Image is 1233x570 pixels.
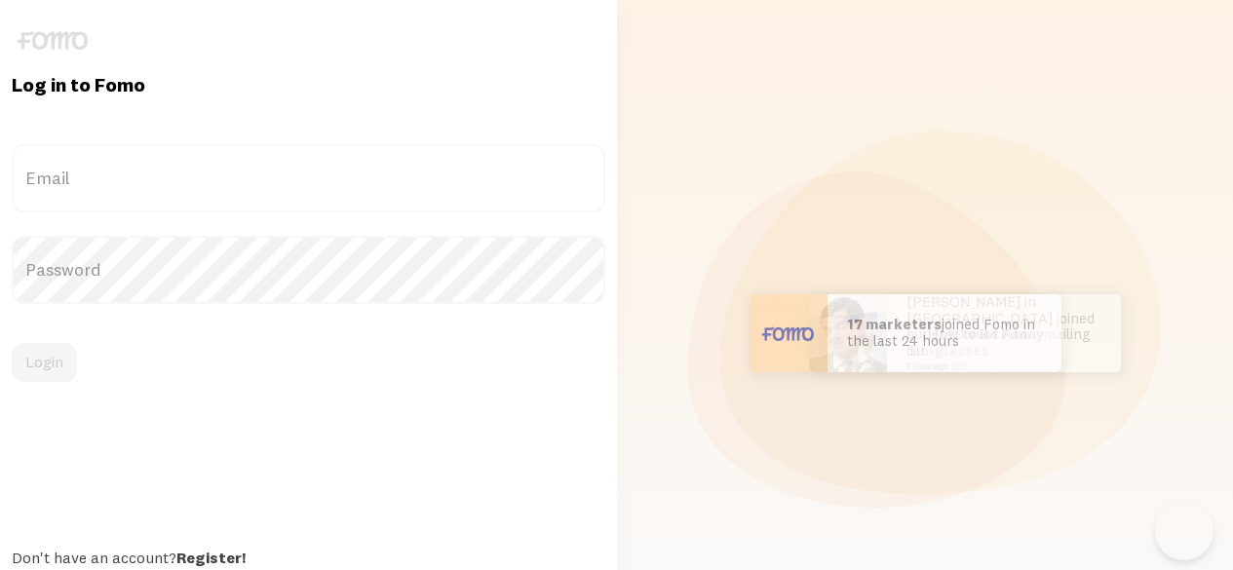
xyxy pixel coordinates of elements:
[750,294,828,372] img: User avatar
[1155,502,1214,560] iframe: Help Scout Beacon - Open
[176,548,246,567] a: Register!
[12,72,605,97] h1: Log in to Fomo
[12,548,605,567] div: Don't have an account?
[847,317,1042,349] p: joined Fomo in the last 24 hours
[12,144,605,212] label: Email
[847,315,942,333] b: 17 marketers
[12,236,605,304] label: Password
[18,31,88,50] img: fomo-logo-gray-b99e0e8ada9f9040e2984d0d95b3b12da0074ffd48d1e5cb62ac37fc77b0b268.svg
